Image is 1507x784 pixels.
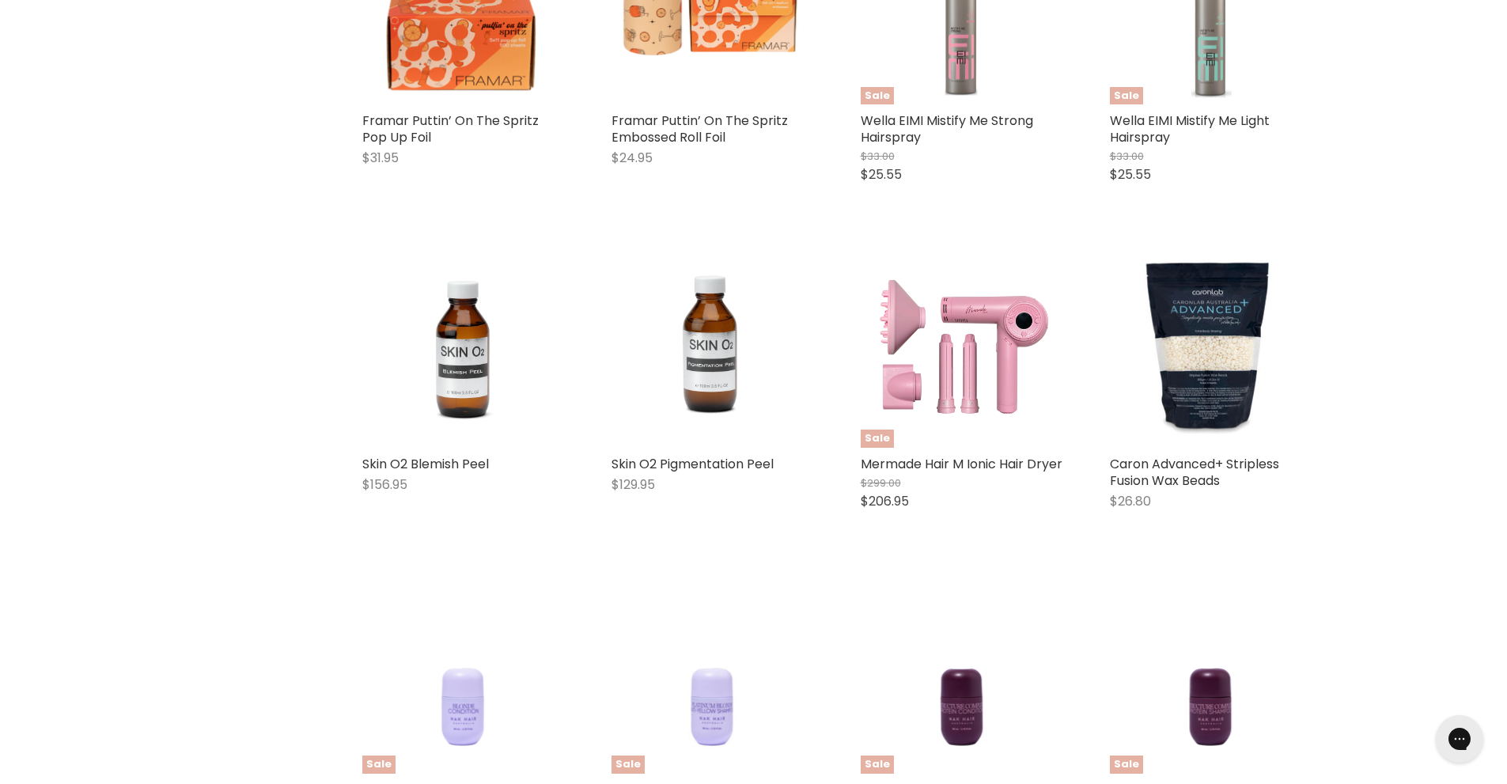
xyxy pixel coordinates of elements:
[362,572,564,774] a: Nak Signature Blonde Travel ConditionerSale
[861,475,901,490] span: $299.00
[382,572,543,774] img: Nak Signature Blonde Travel Conditioner
[861,149,895,164] span: $33.00
[362,475,407,494] span: $156.95
[612,455,774,473] a: Skin O2 Pigmentation Peel
[612,756,645,774] span: Sale
[861,455,1062,473] a: Mermade Hair M Ionic Hair Dryer
[1110,112,1270,146] a: Wella EIMI Mistify Me Light Hairspray
[861,112,1033,146] a: Wella EIMI Mistify Me Strong Hairspray
[612,475,655,494] span: $129.95
[1110,165,1151,184] span: $25.55
[861,756,894,774] span: Sale
[880,572,1042,774] img: Nak Signature Structure Complex Protein Travel Conditioner
[612,149,653,167] span: $24.95
[861,246,1062,448] a: Mermade Hair M Ionic Hair DryerSale
[612,572,813,774] a: Nak Signature Platinum Blonde Anti-Yellow Travel ShampooSale
[1110,149,1144,164] span: $33.00
[362,112,539,146] a: Framar Puttin’ On The Spritz Pop Up Foil
[861,246,1062,448] img: Mermade Hair M Ionic Hair Dryer
[1110,455,1279,490] a: Caron Advanced+ Stripless Fusion Wax Beads
[631,572,793,774] img: Nak Signature Platinum Blonde Anti-Yellow Travel Shampoo
[612,112,788,146] a: Framar Puttin’ On The Spritz Embossed Roll Foil
[362,455,489,473] a: Skin O2 Blemish Peel
[1110,87,1143,105] span: Sale
[1110,572,1312,774] a: Nak Signature Structure Complex Protein Travel ShampooSale
[1110,492,1151,510] span: $26.80
[362,149,399,167] span: $31.95
[612,246,813,448] img: Skin O2 Pigmentation Peel
[861,87,894,105] span: Sale
[861,430,894,448] span: Sale
[1130,572,1291,774] img: Nak Signature Structure Complex Protein Travel Shampoo
[861,492,909,510] span: $206.95
[861,572,1062,774] a: Nak Signature Structure Complex Protein Travel ConditionerSale
[1110,756,1143,774] span: Sale
[1428,710,1491,768] iframe: Gorgias live chat messenger
[861,165,902,184] span: $25.55
[1110,246,1312,448] img: Caron Advanced+ Stripless Fusion Wax Beads
[362,756,396,774] span: Sale
[362,246,564,448] img: Skin O2 Blemish Peel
